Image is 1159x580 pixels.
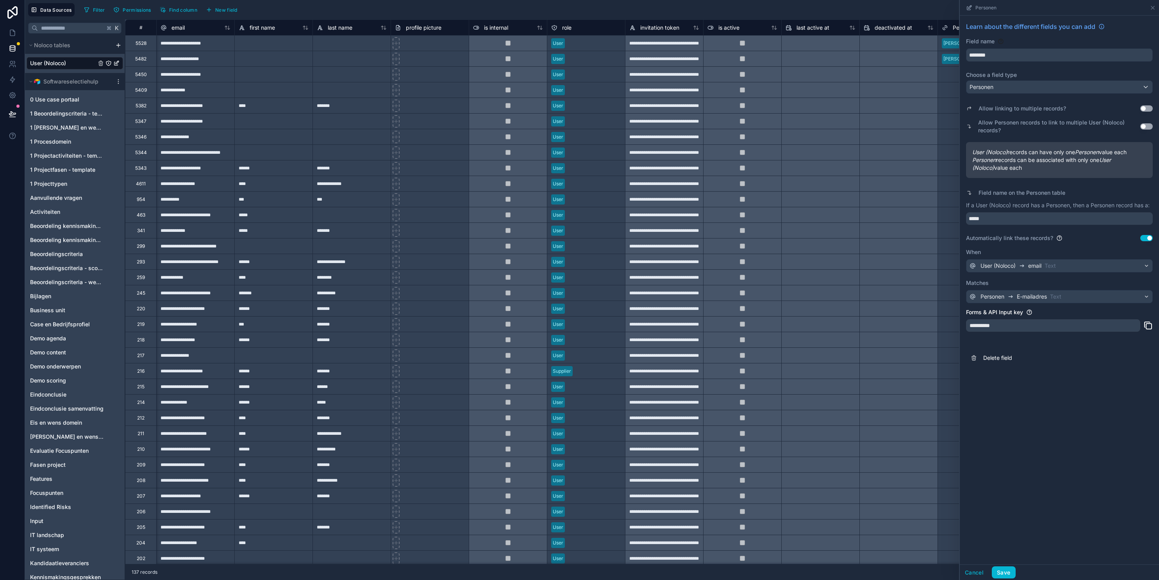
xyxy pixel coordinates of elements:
[406,24,441,32] span: profile picture
[27,557,123,569] div: Kandidaatleveranciers
[136,40,146,46] div: 5528
[30,166,95,174] span: 1 Projectfasen - template
[27,192,123,204] div: Aanvullende vragen
[137,321,145,327] div: 219
[553,477,563,484] div: User
[123,7,151,13] span: Permissions
[137,274,145,281] div: 259
[135,56,146,62] div: 5482
[171,24,185,32] span: email
[553,383,563,390] div: User
[966,234,1053,242] label: Automatically link these records?
[28,3,75,16] button: Data Sources
[111,4,154,16] button: Permissions
[328,24,352,32] span: last name
[553,415,563,422] div: User
[132,569,157,575] span: 137 records
[484,24,508,32] span: is internal
[553,446,563,453] div: User
[966,308,1023,316] label: Forms & API Input key
[1017,293,1047,301] span: E-mailadres
[137,477,145,484] div: 208
[43,78,98,85] span: Softwareselectiehulp
[27,135,123,148] div: 1 Procesdomein
[137,415,145,421] div: 212
[27,149,123,162] div: 1 Projectactiviteiten - template
[553,118,563,125] div: User
[30,559,89,567] span: Kandidaatleveranciers
[30,180,67,188] span: 1 Projecttypen
[640,24,679,32] span: invitation token
[27,57,123,69] div: User (Noloco)
[137,212,145,218] div: 463
[553,149,563,156] div: User
[553,290,563,297] div: User
[27,431,123,443] div: Eisen en wensen
[966,22,1095,31] span: Learn about the different fields you can add
[30,489,63,497] span: Focuspunten
[27,248,123,260] div: Beoordelingscriteria
[136,181,146,187] div: 4611
[1045,262,1056,270] span: Text
[27,515,123,527] div: Input
[966,22,1105,31] a: Learn about the different fields you can add
[796,24,829,32] span: last active at
[30,306,65,314] span: Business unit
[27,332,123,345] div: Demo agenda
[553,196,563,203] div: User
[27,529,123,541] div: IT landschap
[553,227,563,234] div: User
[980,262,1016,270] span: User (Noloco)
[135,87,147,93] div: 5409
[27,501,123,513] div: Identified Risks
[718,24,739,32] span: is active
[27,543,123,555] div: IT systeem
[30,419,82,427] span: Eis en wens domein
[943,40,981,47] div: [PERSON_NAME]
[943,55,981,62] div: [PERSON_NAME]
[978,119,1140,134] label: Allow Personen records to link to multiple User (Noloco) records?
[27,107,123,120] div: 1 Beoordelingscriteria - template
[30,208,60,216] span: Activiteiten
[30,222,104,230] span: Beoordeling kennismakingsg - geherstructureerd
[135,165,146,171] div: 5343
[137,384,145,390] div: 215
[553,87,563,94] div: User
[27,206,123,218] div: Activiteiten
[250,24,275,32] span: first name
[30,531,64,539] span: IT landschap
[966,201,1153,209] p: If a User (Noloco) record has a Personen, then a Personen record has a:
[27,402,123,415] div: Eindconclusie samenvatting
[553,555,563,562] div: User
[27,304,123,317] div: Business unit
[553,71,563,78] div: User
[27,416,123,429] div: Eis en wens domein
[972,156,1146,172] span: records can be associated with only one value each
[137,509,145,515] div: 206
[137,399,145,406] div: 214
[553,305,563,312] div: User
[30,405,104,413] span: Eindconclusie samenvatting
[25,37,125,580] div: scrollable content
[992,566,1015,579] button: Save
[203,4,240,16] button: New field
[966,80,1153,94] button: Personen
[960,566,989,579] button: Cancel
[137,290,145,296] div: 245
[30,447,89,455] span: Evaluatie Focuspunten
[135,149,147,156] div: 5344
[553,539,563,546] div: User
[553,321,563,328] div: User
[27,290,123,302] div: Bijlagen
[135,118,146,125] div: 5347
[30,292,51,300] span: Bijlagen
[553,461,563,468] div: User
[30,110,104,117] span: 1 Beoordelingscriteria - template
[553,430,563,437] div: User
[114,25,120,31] span: K
[135,71,147,78] div: 5450
[966,259,1153,272] button: User (Noloco)emailText
[966,37,995,45] label: Field name
[27,93,123,106] div: 0 Use case portaal
[93,7,105,13] span: Filter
